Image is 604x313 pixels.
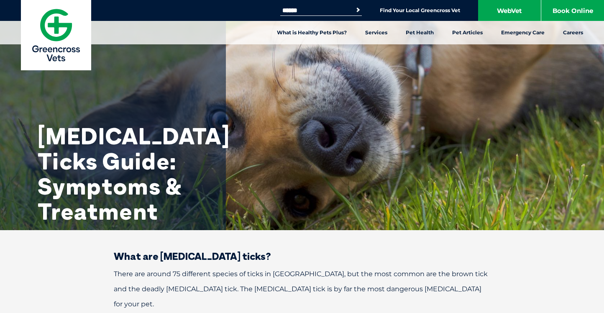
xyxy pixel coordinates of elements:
[397,21,443,44] a: Pet Health
[356,21,397,44] a: Services
[38,123,205,224] h1: [MEDICAL_DATA] Ticks Guide: Symptoms & Treatment
[492,21,554,44] a: Emergency Care
[354,6,362,14] button: Search
[380,7,460,14] a: Find Your Local Greencross Vet
[268,21,356,44] a: What is Healthy Pets Plus?
[443,21,492,44] a: Pet Articles
[114,270,488,308] span: There are around 75 different species of ticks in [GEOGRAPHIC_DATA], but the most common are the ...
[554,21,592,44] a: Careers
[84,251,520,261] h3: What are [MEDICAL_DATA] ticks?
